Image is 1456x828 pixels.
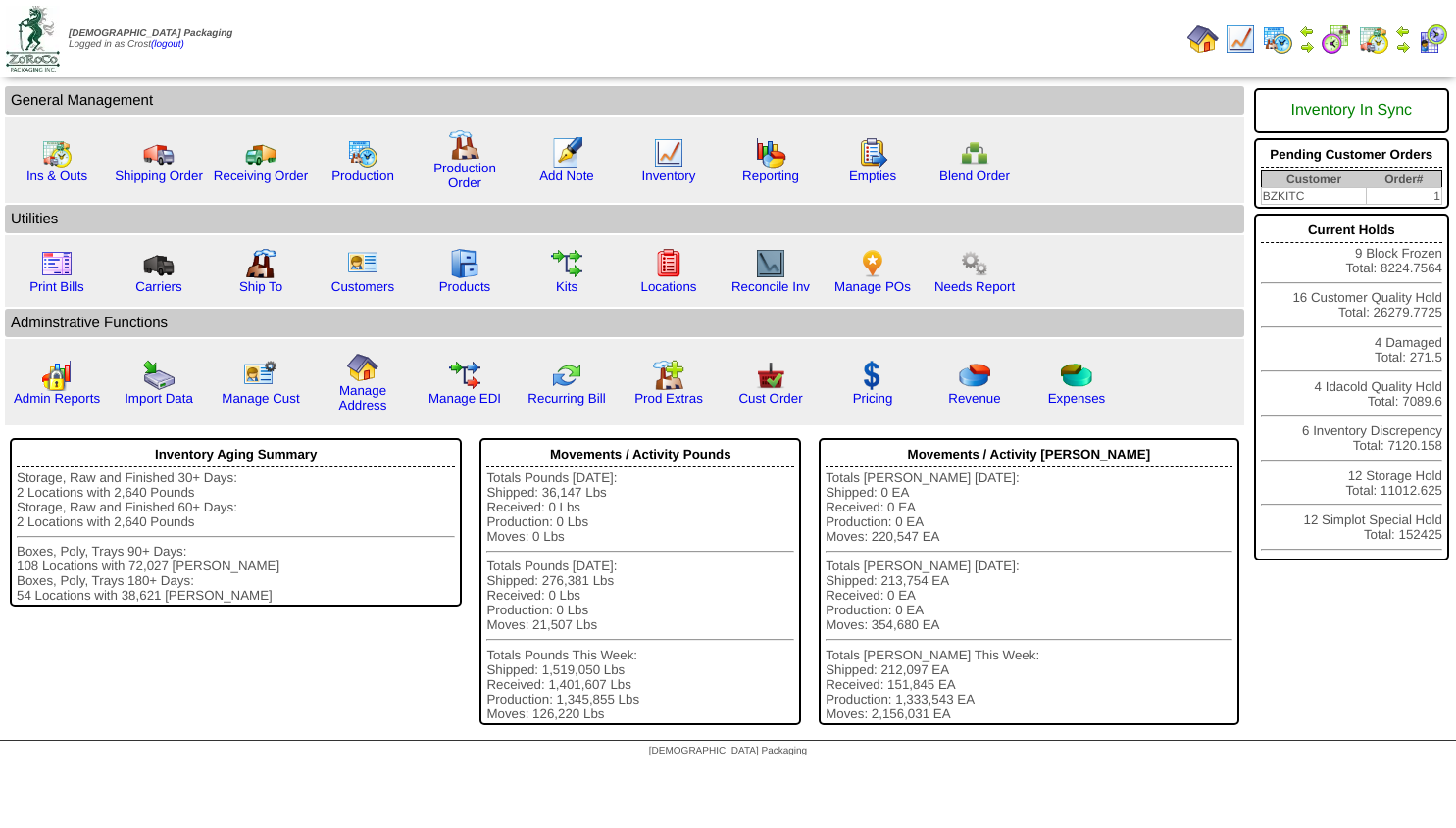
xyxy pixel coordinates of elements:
img: truck3.gif [143,248,175,279]
img: calendarprod.gif [347,137,378,169]
div: Storage, Raw and Finished 30+ Days: 2 Locations with 2,640 Pounds Storage, Raw and Finished 60+ D... [17,470,455,603]
a: Production Order [433,161,496,190]
img: calendarinout.gif [41,137,73,169]
img: orders.gif [551,137,582,169]
img: calendarinout.gif [1358,24,1389,55]
div: Movements / Activity [PERSON_NAME] [826,442,1232,467]
a: Reconcile Inv [731,279,810,294]
a: Print Bills [29,279,84,294]
td: Utilities [5,205,1244,233]
img: line_graph.gif [653,137,684,169]
a: Reporting [742,169,799,183]
a: Admin Reports [14,391,100,406]
img: prodextras.gif [653,360,684,391]
div: Inventory In Sync [1261,92,1442,129]
a: Ship To [239,279,282,294]
a: Manage Address [339,383,387,413]
a: Add Note [539,169,594,183]
img: factory2.gif [245,248,276,279]
a: Revenue [948,391,1000,406]
img: cabinet.gif [449,248,480,279]
img: factory.gif [449,129,480,161]
img: arrowright.gif [1299,39,1315,55]
td: 1 [1367,188,1442,205]
img: arrowleft.gif [1395,24,1411,39]
img: truck2.gif [245,137,276,169]
a: Manage EDI [428,391,501,406]
img: arrowright.gif [1395,39,1411,55]
a: Cust Order [738,391,802,406]
img: cust_order.png [755,360,786,391]
img: po.png [857,248,888,279]
a: Shipping Order [115,169,203,183]
img: locations.gif [653,248,684,279]
a: Products [439,279,491,294]
a: Expenses [1048,391,1106,406]
a: Blend Order [939,169,1010,183]
img: graph.gif [755,137,786,169]
td: Adminstrative Functions [5,309,1244,337]
span: [DEMOGRAPHIC_DATA] Packaging [69,28,232,39]
div: Totals [PERSON_NAME] [DATE]: Shipped: 0 EA Received: 0 EA Production: 0 EA Moves: 220,547 EA Tota... [826,470,1232,721]
a: Customers [331,279,394,294]
img: calendarprod.gif [1262,24,1293,55]
img: workflow.gif [551,248,582,279]
img: edi.gif [449,360,480,391]
img: network.png [959,137,990,169]
div: Current Holds [1261,218,1442,243]
th: Customer [1261,171,1366,188]
img: graph2.png [41,360,73,391]
div: Inventory Aging Summary [17,442,455,467]
a: Production [331,169,394,183]
div: Movements / Activity Pounds [486,442,794,467]
img: invoice2.gif [41,248,73,279]
a: Inventory [642,169,696,183]
img: customers.gif [347,248,378,279]
a: Receiving Order [214,169,308,183]
a: Manage POs [834,279,911,294]
a: Empties [849,169,896,183]
div: 9 Block Frozen Total: 8224.7564 16 Customer Quality Hold Total: 26279.7725 4 Damaged Total: 271.5... [1254,214,1449,560]
a: Ins & Outs [26,169,87,183]
div: Totals Pounds [DATE]: Shipped: 36,147 Lbs Received: 0 Lbs Production: 0 Lbs Moves: 0 Lbs Totals P... [486,470,794,721]
td: General Management [5,86,1244,115]
a: Manage Cust [222,391,299,406]
img: arrowleft.gif [1299,24,1315,39]
img: home.gif [347,352,378,383]
img: line_graph.gif [1225,24,1256,55]
img: import.gif [143,360,175,391]
img: home.gif [1187,24,1219,55]
img: calendarcustomer.gif [1417,24,1448,55]
img: workflow.png [959,248,990,279]
a: (logout) [151,39,184,50]
img: truck.gif [143,137,175,169]
img: zoroco-logo-small.webp [6,6,60,72]
img: managecust.png [243,360,279,391]
a: Import Data [125,391,193,406]
div: Pending Customer Orders [1261,142,1442,168]
img: calendarblend.gif [1321,24,1352,55]
img: dollar.gif [857,360,888,391]
td: BZKITC [1261,188,1366,205]
a: Kits [556,279,577,294]
span: Logged in as Crost [69,28,232,50]
span: [DEMOGRAPHIC_DATA] Packaging [649,746,807,756]
a: Carriers [135,279,181,294]
img: workorder.gif [857,137,888,169]
img: pie_chart2.png [1061,360,1092,391]
a: Needs Report [934,279,1015,294]
a: Pricing [853,391,893,406]
img: reconcile.gif [551,360,582,391]
a: Recurring Bill [527,391,605,406]
a: Locations [640,279,696,294]
img: pie_chart.png [959,360,990,391]
a: Prod Extras [634,391,703,406]
img: line_graph2.gif [755,248,786,279]
th: Order# [1367,171,1442,188]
